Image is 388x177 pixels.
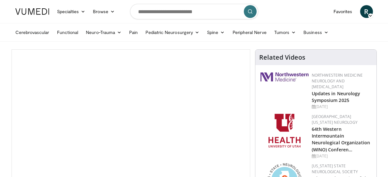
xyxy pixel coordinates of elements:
[259,54,305,61] h4: Related Videos
[312,126,370,152] a: 64th Western Intermountain Neurological Organization (WINO) Conferen…
[142,26,203,39] a: Pediatric Neurosurgery
[312,104,371,110] div: [DATE]
[312,153,371,159] div: [DATE]
[130,4,258,19] input: Search topics, interventions
[229,26,270,39] a: Peripheral Nerve
[82,26,125,39] a: Neuro-Trauma
[125,26,142,39] a: Pain
[53,5,89,18] a: Specialties
[268,114,301,147] img: f6362829-b0a3-407d-a044-59546adfd345.png.150x105_q85_autocrop_double_scale_upscale_version-0.2.png
[312,114,358,125] a: [GEOGRAPHIC_DATA][US_STATE] Neurology
[300,26,332,39] a: Business
[15,8,49,15] img: VuMedi Logo
[12,26,53,39] a: Cerebrovascular
[270,26,300,39] a: Tumors
[360,5,373,18] a: R
[312,72,363,89] a: Northwestern Medicine Neurology and [MEDICAL_DATA]
[203,26,228,39] a: Spine
[89,5,119,18] a: Browse
[312,90,360,103] a: Updates in Neurology Symposium 2025
[260,72,309,81] img: 2a462fb6-9365-492a-ac79-3166a6f924d8.png.150x105_q85_autocrop_double_scale_upscale_version-0.2.jpg
[312,163,358,174] a: [US_STATE] State Neurological Society
[330,5,356,18] a: Favorites
[53,26,82,39] a: Functional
